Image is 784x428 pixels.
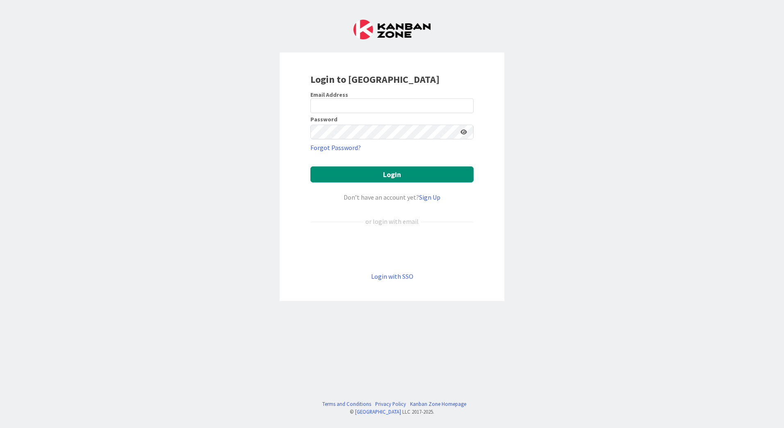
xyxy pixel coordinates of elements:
a: [GEOGRAPHIC_DATA] [355,408,401,415]
img: Kanban Zone [353,20,431,39]
a: Terms and Conditions [322,400,371,408]
label: Password [310,116,337,122]
a: Kanban Zone Homepage [410,400,466,408]
div: Don’t have an account yet? [310,192,474,202]
b: Login to [GEOGRAPHIC_DATA] [310,73,440,86]
button: Login [310,166,474,182]
div: © LLC 2017- 2025 . [318,408,466,416]
a: Login with SSO [371,272,413,280]
label: Email Address [310,91,348,98]
a: Sign Up [419,193,440,201]
a: Privacy Policy [375,400,406,408]
iframe: Knop Inloggen met Google [306,240,478,258]
a: Forgot Password? [310,143,361,153]
div: or login with email [363,216,421,226]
